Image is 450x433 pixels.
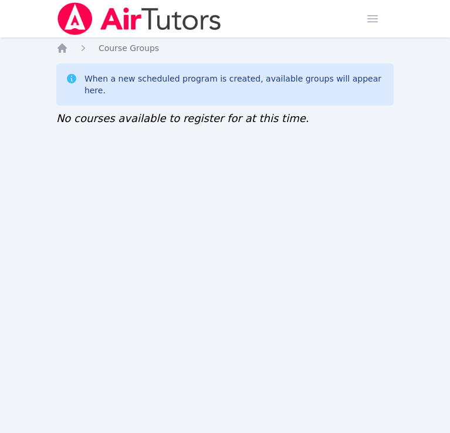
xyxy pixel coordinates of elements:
[56,42,394,54] nav: Breadcrumb
[84,73,384,96] div: When a new scheduled program is created, available groups will appear here.
[56,112,309,124] span: No courses available to register for at this time.
[56,2,222,35] img: Air Tutors
[99,43,159,53] span: Course Groups
[99,42,159,54] a: Course Groups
